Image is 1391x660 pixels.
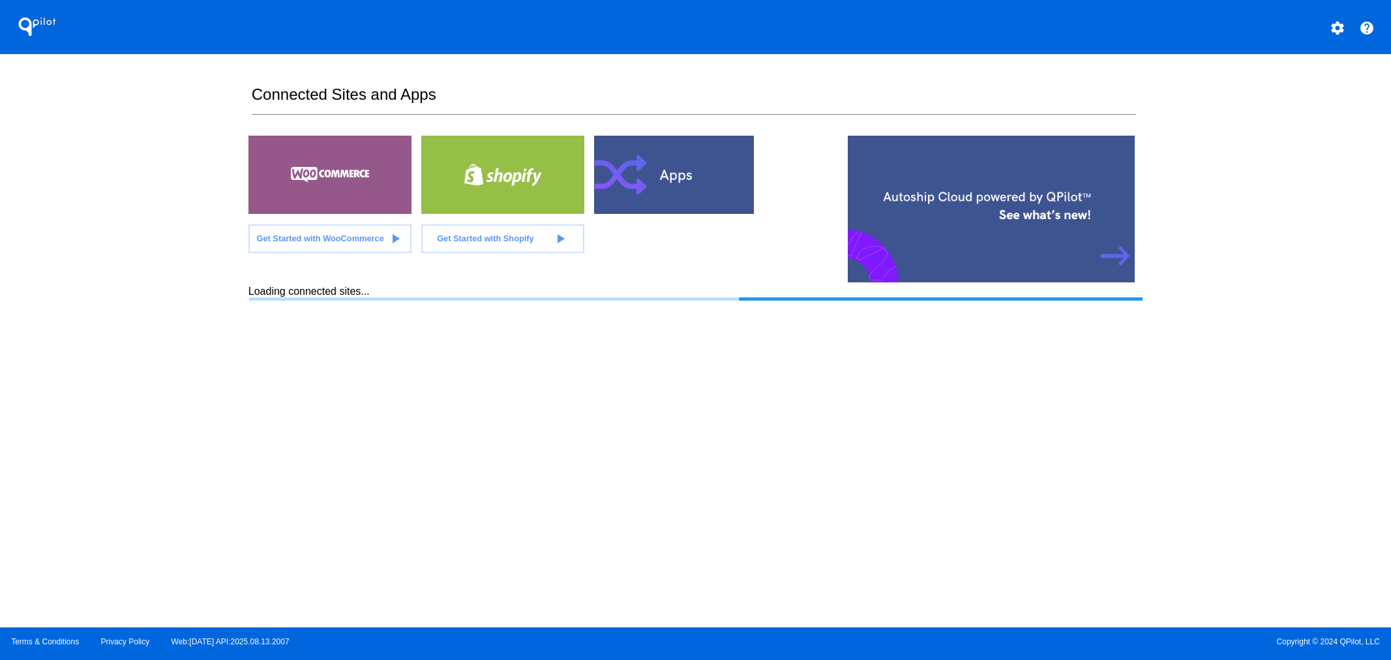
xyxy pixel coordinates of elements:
h1: QPilot [11,14,63,40]
a: Get Started with Shopify [421,224,584,253]
mat-icon: play_arrow [387,231,403,247]
h2: Connected Sites and Apps [252,85,1136,115]
mat-icon: play_arrow [552,231,568,247]
div: Loading connected sites... [248,286,1143,301]
a: Web:[DATE] API:2025.08.13.2007 [172,637,290,646]
a: Privacy Policy [101,637,150,646]
span: Get Started with Shopify [437,233,534,243]
a: Terms & Conditions [11,637,79,646]
mat-icon: settings [1330,20,1345,36]
span: Copyright © 2024 QPilot, LLC [707,637,1380,646]
a: Get Started with WooCommerce [248,224,411,253]
mat-icon: help [1359,20,1375,36]
span: Get Started with WooCommerce [256,233,383,243]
